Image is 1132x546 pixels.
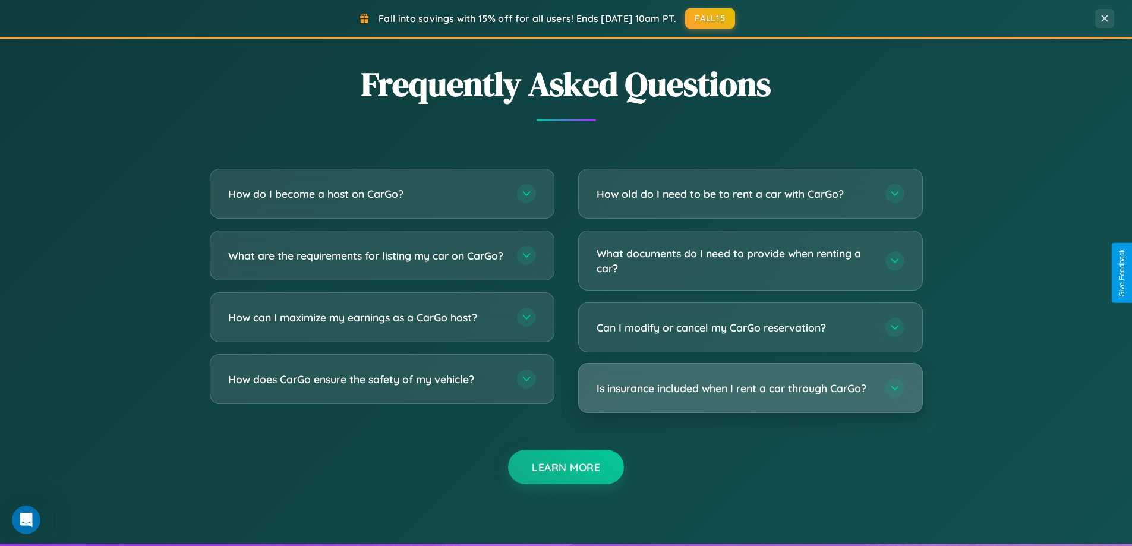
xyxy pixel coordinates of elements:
[597,320,874,335] h3: Can I modify or cancel my CarGo reservation?
[597,187,874,201] h3: How old do I need to be to rent a car with CarGo?
[597,246,874,275] h3: What documents do I need to provide when renting a car?
[12,506,40,534] iframe: Intercom live chat
[685,8,735,29] button: FALL15
[228,248,505,263] h3: What are the requirements for listing my car on CarGo?
[228,187,505,201] h3: How do I become a host on CarGo?
[228,310,505,325] h3: How can I maximize my earnings as a CarGo host?
[210,61,923,107] h2: Frequently Asked Questions
[597,381,874,396] h3: Is insurance included when I rent a car through CarGo?
[508,450,624,484] button: Learn More
[379,12,676,24] span: Fall into savings with 15% off for all users! Ends [DATE] 10am PT.
[1118,249,1126,297] div: Give Feedback
[228,372,505,387] h3: How does CarGo ensure the safety of my vehicle?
